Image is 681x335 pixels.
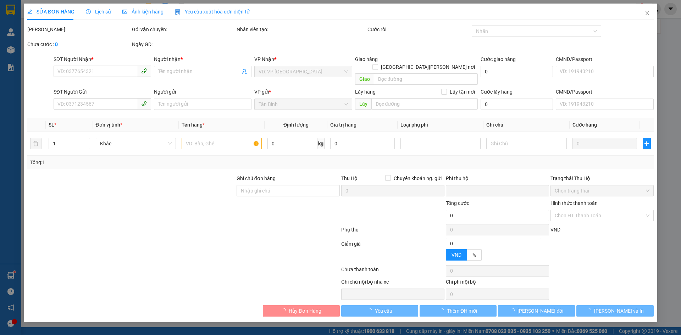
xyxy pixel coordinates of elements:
div: Chi phí nội bộ [446,278,549,289]
span: Tổng cước [446,200,469,206]
button: Hủy Đơn Hàng [263,305,340,317]
input: 0 [572,138,637,149]
span: Lấy hàng [355,89,376,95]
div: SĐT Người Gửi [54,88,151,96]
button: plus [643,138,650,149]
button: Thêm ĐH mới [420,305,497,317]
input: Cước giao hàng [481,66,553,77]
span: Khác [100,138,172,149]
span: Lấy tận nơi [447,88,478,96]
button: delete [30,138,41,149]
span: kg [317,138,325,149]
input: Ghi chú đơn hàng [237,185,340,196]
img: icon [175,9,181,15]
div: CMND/Passport [556,55,653,63]
div: Cước rồi : [367,26,471,33]
span: Thêm ĐH mới [447,307,477,315]
div: [PERSON_NAME]: [27,26,131,33]
label: Ghi chú đơn hàng [237,175,276,181]
input: Cước lấy hàng [481,99,553,110]
button: [PERSON_NAME] và In [577,305,654,317]
span: Đơn vị tính [96,122,122,128]
span: plus [643,141,650,146]
span: Định lượng [283,122,309,128]
span: Giá trị hàng [330,122,356,128]
label: Hình thức thanh toán [550,200,598,206]
b: 0 [55,41,58,47]
div: SĐT Người Nhận [54,55,151,63]
div: Người gửi [154,88,251,96]
span: picture [122,9,127,14]
span: loading [586,308,594,313]
span: SỬA ĐƠN HÀNG [27,9,74,15]
span: Lịch sử [86,9,111,15]
span: Chuyển khoản ng. gửi [391,174,444,182]
span: % [472,252,476,258]
div: Người nhận [154,55,251,63]
span: SL [49,122,55,128]
span: [PERSON_NAME] và In [594,307,644,315]
span: Cước hàng [572,122,597,128]
span: loading [367,308,375,313]
div: VP gửi [255,88,352,96]
div: Phí thu hộ [446,174,549,185]
input: Dọc đường [374,73,478,85]
span: phone [141,68,147,74]
div: Chưa cước : [27,40,131,48]
span: Ảnh kiện hàng [122,9,164,15]
th: Ghi chú [484,118,570,132]
span: clock-circle [86,9,91,14]
span: Yêu cầu [375,307,392,315]
span: close [644,10,650,16]
input: Dọc đường [371,98,478,110]
span: Lấy [355,98,371,110]
div: Tổng: 1 [30,158,263,166]
label: Cước giao hàng [481,56,516,62]
span: Chọn trạng thái [555,185,649,196]
span: Hủy Đơn Hàng [289,307,321,315]
span: [GEOGRAPHIC_DATA][PERSON_NAME] nơi [378,63,478,71]
span: VND [550,227,560,233]
span: Tên hàng [182,122,205,128]
span: phone [141,101,147,106]
span: user-add [242,69,248,74]
div: Phụ thu [340,226,445,238]
div: Nhân viên tạo: [237,26,366,33]
span: Yêu cầu xuất hóa đơn điện tử [175,9,250,15]
div: CMND/Passport [556,88,653,96]
span: edit [27,9,32,14]
button: Yêu cầu [341,305,418,317]
span: Thu Hộ [341,175,358,181]
input: Ghi Chú [487,138,567,149]
div: Ngày GD: [132,40,235,48]
div: Chưa thanh toán [340,266,445,278]
span: loading [439,308,447,313]
span: Giao [355,73,374,85]
div: Trạng thái Thu Hộ [550,174,654,182]
div: Gói vận chuyển: [132,26,235,33]
span: loading [281,308,289,313]
span: Giao hàng [355,56,378,62]
div: Giảm giá [340,240,445,264]
span: [PERSON_NAME] đổi [518,307,564,315]
button: Close [637,4,657,23]
span: loading [510,308,518,313]
div: Ghi chú nội bộ nhà xe [341,278,444,289]
span: VP Nhận [255,56,275,62]
input: VD: Bàn, Ghế [182,138,262,149]
th: Loại phụ phí [398,118,483,132]
button: [PERSON_NAME] đổi [498,305,575,317]
label: Cước lấy hàng [481,89,513,95]
span: VND [452,252,461,258]
span: Tân Bình [259,99,348,110]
